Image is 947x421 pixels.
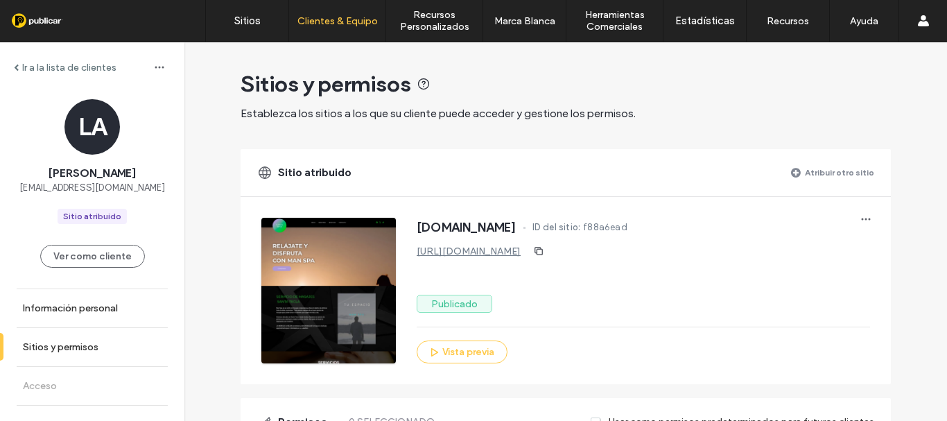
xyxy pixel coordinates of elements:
label: Ayuda [850,15,878,27]
label: Acceso [23,380,57,392]
div: LA [64,99,120,155]
label: Clientes & Equipo [297,15,378,27]
span: [PERSON_NAME] [49,166,136,181]
span: Establezca los sitios a los que su cliente puede acceder y gestione los permisos. [241,107,636,120]
label: Sitios y permisos [23,341,98,353]
a: [URL][DOMAIN_NAME] [417,246,521,257]
label: Atribuir otro sitio [805,160,874,184]
label: Recursos [767,15,809,27]
button: Vista previa [417,341,507,363]
label: Herramientas Comerciales [566,9,663,33]
label: Recursos Personalizados [386,9,483,33]
label: Estadísticas [675,15,735,27]
label: Publicado [417,295,492,313]
span: Sitio atribuido [278,165,351,180]
span: [DOMAIN_NAME] [417,221,516,234]
span: ID del sitio: [532,221,581,234]
label: Marca Blanca [494,15,555,27]
button: Ver como cliente [40,245,145,268]
span: f88a6ead [583,221,627,234]
label: Sitios [234,15,261,27]
span: [EMAIL_ADDRESS][DOMAIN_NAME] [19,181,165,195]
span: Sitios y permisos [241,70,411,98]
label: Ir a la lista de clientes [22,62,116,74]
span: Ayuda [30,10,68,22]
label: Información personal [23,302,118,314]
div: Sitio atribuido [63,210,121,223]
